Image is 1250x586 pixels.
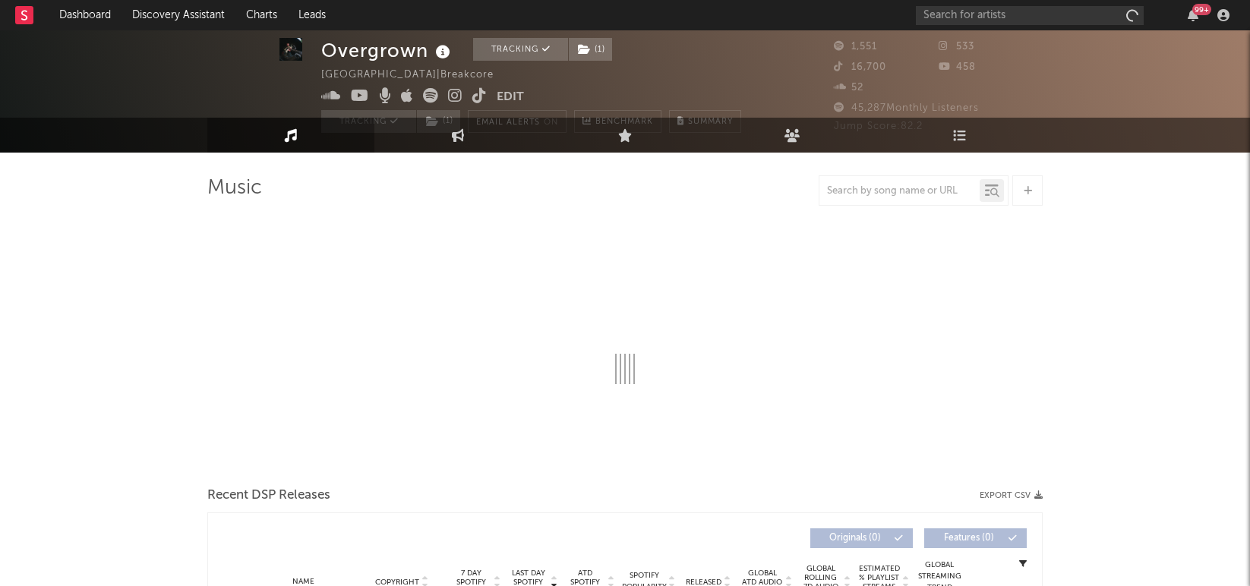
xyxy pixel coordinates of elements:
[924,528,1027,548] button: Features(0)
[568,38,613,61] span: ( 1 )
[810,528,913,548] button: Originals(0)
[321,38,454,63] div: Overgrown
[916,6,1144,25] input: Search for artists
[416,110,461,133] span: ( 1 )
[473,38,568,61] button: Tracking
[934,534,1004,543] span: Features ( 0 )
[595,113,653,131] span: Benchmark
[207,487,330,505] span: Recent DSP Releases
[574,110,661,133] a: Benchmark
[834,103,979,113] span: 45,287 Monthly Listeners
[834,42,877,52] span: 1,551
[834,62,886,72] span: 16,700
[417,110,460,133] button: (1)
[1192,4,1211,15] div: 99 +
[669,110,741,133] button: Summary
[1188,9,1198,21] button: 99+
[939,42,974,52] span: 533
[980,491,1043,500] button: Export CSV
[468,110,567,133] button: Email AlertsOn
[569,38,612,61] button: (1)
[321,66,511,84] div: [GEOGRAPHIC_DATA] | Breakcore
[497,88,524,107] button: Edit
[819,185,980,197] input: Search by song name or URL
[834,83,863,93] span: 52
[321,110,416,133] button: Tracking
[939,62,976,72] span: 458
[820,534,890,543] span: Originals ( 0 )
